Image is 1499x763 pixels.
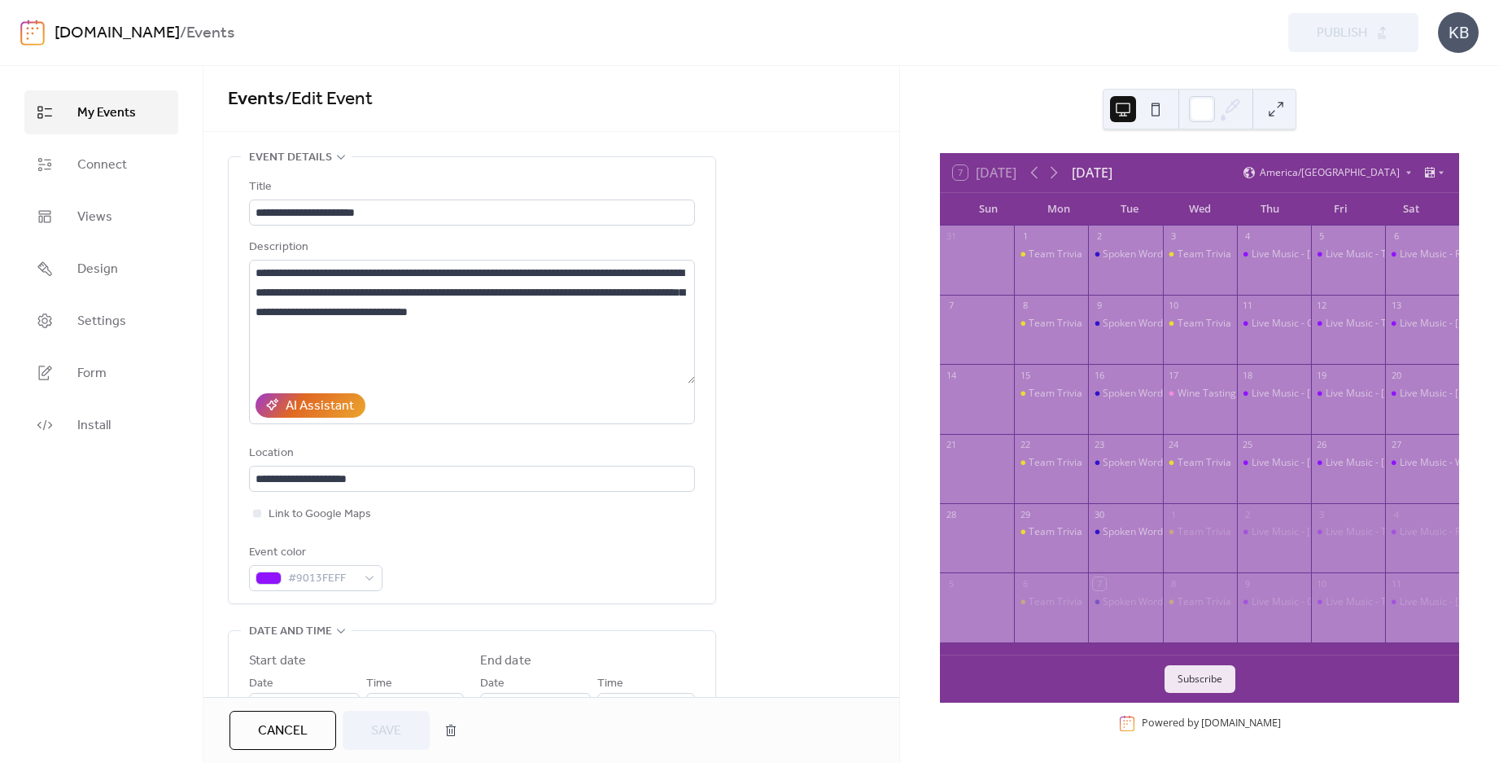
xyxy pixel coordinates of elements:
[1093,577,1105,590] div: 7
[1237,387,1311,401] div: Live Music - Michael Reese
[1168,508,1180,520] div: 1
[1390,369,1402,381] div: 20
[1088,387,1162,401] div: Spoken Words Open Mic
[945,439,957,451] div: 21
[1178,456,1231,470] div: Team Trivia
[1088,248,1162,261] div: Spoken Words Open Mic
[77,364,107,384] span: Form
[1242,230,1254,243] div: 4
[77,260,118,279] span: Design
[249,543,379,563] div: Event color
[1326,387,1457,401] div: Live Music - [PERSON_NAME]
[1316,439,1328,451] div: 26
[1093,230,1105,243] div: 2
[945,508,957,520] div: 28
[1029,387,1082,401] div: Team Trivia
[249,622,332,642] span: Date and time
[1385,248,1459,261] div: Live Music - Rafiel & the Roomshakers
[1103,456,1213,470] div: Spoken Words Open Mic
[24,403,178,447] a: Install
[1029,595,1082,609] div: Team Trivia
[1168,577,1180,590] div: 8
[1014,387,1088,401] div: Team Trivia
[1103,387,1213,401] div: Spoken Words Open Mic
[77,103,136,123] span: My Events
[1088,525,1162,539] div: Spoken Words Open Mic
[1165,193,1235,226] div: Wed
[258,721,308,741] span: Cancel
[1093,508,1105,520] div: 30
[1252,595,1359,609] div: Live Music - Gentle Rain
[1316,230,1328,243] div: 5
[1088,456,1162,470] div: Spoken Words Open Mic
[77,208,112,227] span: Views
[249,674,273,694] span: Date
[1242,300,1254,312] div: 11
[1237,456,1311,470] div: Live Music - Jahida and Lewis
[249,238,692,257] div: Description
[1385,525,1459,539] div: Live Music - Rafiel & the Roomshakers
[1252,387,1383,401] div: Live Music - [PERSON_NAME]
[1316,508,1328,520] div: 3
[480,674,505,694] span: Date
[1178,317,1231,331] div: Team Trivia
[1242,508,1254,520] div: 2
[1014,248,1088,261] div: Team Trivia
[1311,456,1385,470] div: Live Music - Joshua Onley
[1029,317,1082,331] div: Team Trivia
[1019,300,1031,312] div: 8
[1072,163,1112,182] div: [DATE]
[1103,248,1213,261] div: Spoken Words Open Mic
[1242,577,1254,590] div: 9
[24,195,178,239] a: Views
[1029,248,1082,261] div: Team Trivia
[1390,577,1402,590] div: 11
[1093,300,1105,312] div: 9
[1201,717,1281,730] a: [DOMAIN_NAME]
[1311,525,1385,539] div: Live Music - The Cleveland Experiment
[1316,300,1328,312] div: 12
[1252,525,1419,539] div: Live Music - [PERSON_NAME] & Tribe
[1385,387,1459,401] div: Live Music - Katie Hale & the P47s
[1163,387,1237,401] div: Wine Tasting!
[945,300,957,312] div: 7
[1385,456,1459,470] div: Live Music - Willow Tree
[1237,595,1311,609] div: Live Music - Gentle Rain
[288,569,356,589] span: #9013FEFF
[1024,193,1095,226] div: Mon
[1237,248,1311,261] div: Live Music - John Wise & Tribe
[1019,577,1031,590] div: 6
[1178,525,1231,539] div: Team Trivia
[1019,439,1031,451] div: 22
[1438,12,1479,53] div: KB
[1242,439,1254,451] div: 25
[24,247,178,291] a: Design
[1390,230,1402,243] div: 6
[1178,595,1231,609] div: Team Trivia
[1163,248,1237,261] div: Team Trivia
[1311,595,1385,609] div: Live Music - The Mitguards
[1390,300,1402,312] div: 13
[1165,665,1235,693] button: Subscribe
[366,674,392,694] span: Time
[1014,595,1088,609] div: Team Trivia
[24,90,178,134] a: My Events
[1235,193,1305,226] div: Thu
[1375,193,1446,226] div: Sat
[480,651,531,671] div: End date
[180,18,186,49] b: /
[24,299,178,343] a: Settings
[1178,248,1231,261] div: Team Trivia
[77,312,126,331] span: Settings
[1260,168,1400,178] span: America/[GEOGRAPHIC_DATA]
[1019,508,1031,520] div: 29
[1014,456,1088,470] div: Team Trivia
[1385,595,1459,609] div: Live Music - Bill Snyder
[1311,317,1385,331] div: Live Music - The Mitguards
[77,416,111,436] span: Install
[1088,595,1162,609] div: Spoken Words Open Mic
[953,193,1024,226] div: Sun
[1311,248,1385,261] div: Live Music - The Cleveland Experiment
[269,505,371,524] span: Link to Google Maps
[1163,525,1237,539] div: Team Trivia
